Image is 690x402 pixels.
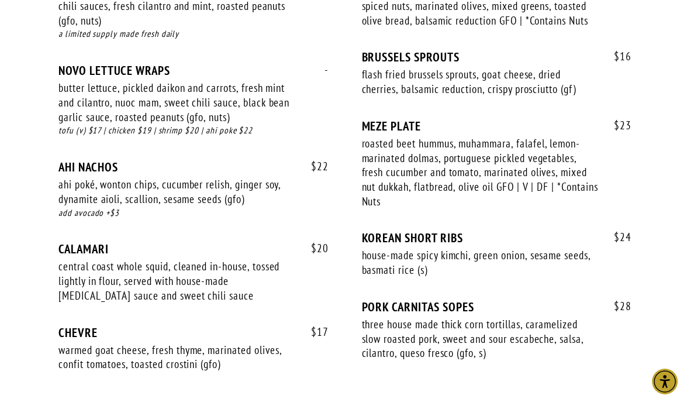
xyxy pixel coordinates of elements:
div: house-made spicy kimchi, green onion, sesame seeds, basmati rice (s) [362,248,599,277]
div: NOVO LETTUCE WRAPS [58,63,329,78]
span: 16 [602,50,632,63]
div: MEZE PLATE [362,119,632,133]
span: 17 [299,325,329,339]
span: - [313,63,329,77]
div: CHEVRE [58,325,329,340]
span: $ [311,325,317,339]
div: three house made thick corn tortillas, caramelized slow roasted pork, sweet and sour escabeche, s... [362,317,599,360]
span: 24 [602,231,632,244]
span: 20 [299,242,329,255]
div: ahi poké, wonton chips, cucumber relish, ginger soy, dynamite aioli, scallion, sesame seeds (gfo) [58,177,295,206]
div: CALAMARI [58,242,329,256]
span: $ [614,118,620,132]
span: 23 [602,119,632,132]
div: a limited supply made fresh daily [58,28,329,41]
div: BRUSSELS SPROUTS [362,50,632,64]
span: $ [311,241,317,255]
span: $ [311,159,317,173]
span: $ [614,49,620,63]
div: Accessibility Menu [652,369,678,394]
div: PORK CARNITAS SOPES [362,300,632,314]
span: 28 [602,300,632,313]
span: 22 [299,160,329,173]
div: KOREAN SHORT RIBS [362,231,632,245]
div: flash fried brussels sprouts, goat cheese, dried cherries, balsamic reduction, crispy prosciutto ... [362,67,599,96]
div: butter lettuce, pickled daikon and carrots, fresh mint and cilantro, nuoc mam, sweet chili sauce,... [58,81,295,124]
div: warmed goat cheese, fresh thyme, marinated olives, confit tomatoes, toasted crostini (gfo) [58,343,295,372]
div: roasted beet hummus, muhammara, falafel, lemon-marinated dolmas, portuguese pickled vegetables, f... [362,136,599,209]
div: tofu (v) $17 | chicken $19 | shrimp $20 | ahi poke $22 [58,124,329,138]
div: central coast whole squid, cleaned in-house, tossed lightly in flour, served with house-made [MED... [58,259,295,303]
span: $ [614,230,620,244]
div: add avocado +$3 [58,207,329,220]
div: AHI NACHOS [58,160,329,174]
span: $ [614,299,620,313]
